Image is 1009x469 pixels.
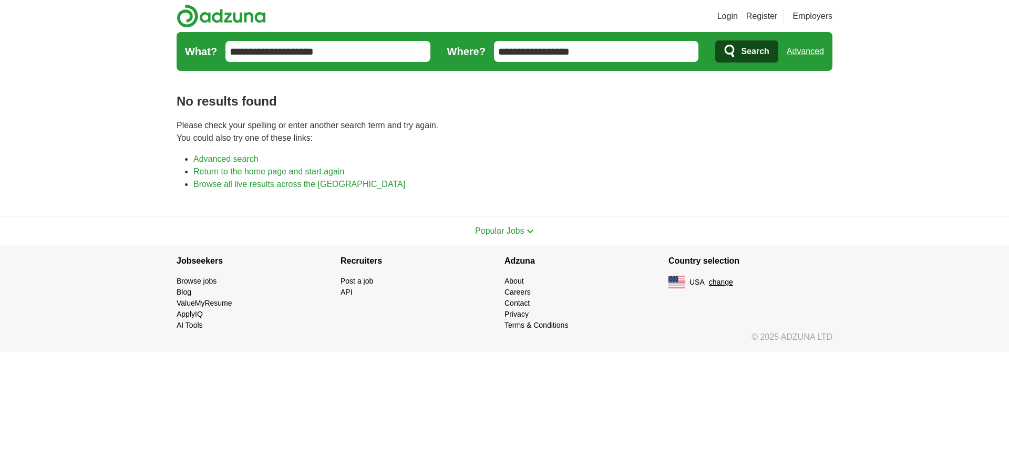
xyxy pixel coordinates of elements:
a: Browse jobs [177,277,217,285]
a: ValueMyResume [177,299,232,307]
a: Contact [504,299,530,307]
a: ApplyIQ [177,310,203,318]
img: toggle icon [527,229,534,234]
a: About [504,277,524,285]
a: Advanced search [193,154,259,163]
div: © 2025 ADZUNA LTD [168,331,841,352]
a: Privacy [504,310,529,318]
a: Browse all live results across the [GEOGRAPHIC_DATA] [193,180,405,189]
a: Employers [792,10,832,23]
label: Where? [447,44,486,59]
button: change [709,277,733,288]
a: Register [746,10,778,23]
a: API [341,288,353,296]
img: US flag [668,276,685,288]
a: Post a job [341,277,373,285]
img: Adzuna logo [177,4,266,28]
a: Return to the home page and start again [193,167,344,176]
span: Search [741,41,769,62]
a: Advanced [787,41,824,62]
h1: No results found [177,92,832,111]
h4: Country selection [668,246,832,276]
a: Login [717,10,738,23]
label: What? [185,44,217,59]
a: AI Tools [177,321,203,329]
p: Please check your spelling or enter another search term and try again. You could also try one of ... [177,119,832,144]
a: Careers [504,288,531,296]
span: USA [689,277,705,288]
a: Terms & Conditions [504,321,568,329]
a: Blog [177,288,191,296]
span: Popular Jobs [475,226,524,235]
button: Search [715,40,778,62]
